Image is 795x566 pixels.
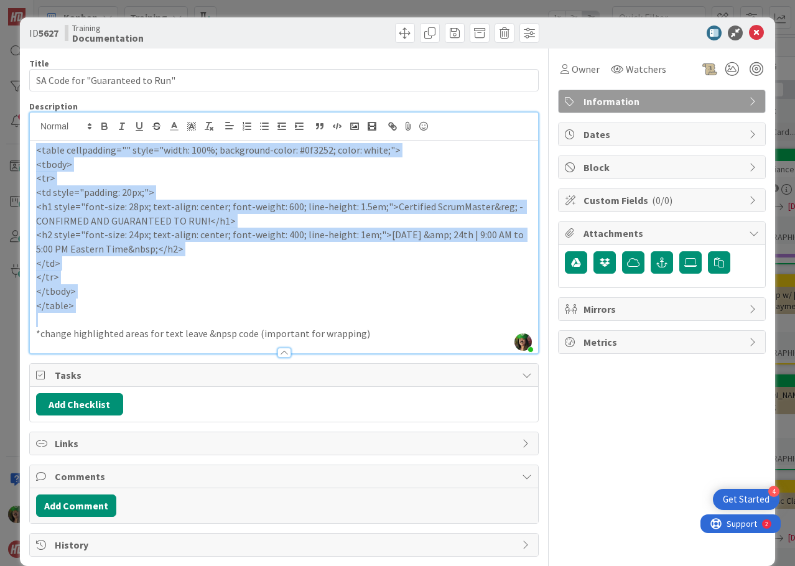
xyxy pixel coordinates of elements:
span: History [55,537,516,552]
p: </table> [36,299,532,313]
span: Attachments [583,226,743,241]
span: Custom Fields [583,193,743,208]
span: Comments [55,469,516,484]
p: </tr> [36,270,532,284]
b: Documentation [72,33,144,43]
span: Tasks [55,368,516,383]
div: 4 [768,486,779,497]
span: Links [55,436,516,451]
b: 5627 [39,27,58,39]
p: <h1 style="font-size: 28px; text-align: center; font-weight: 600; line-height: 1.5em;">Certified ... [36,200,532,228]
span: Watchers [626,62,666,77]
label: Title [29,58,49,69]
p: </td> [36,256,532,271]
button: Add Checklist [36,393,123,415]
div: Get Started [723,493,769,506]
p: </tbody> [36,284,532,299]
div: 2 [65,5,68,15]
span: Training [72,23,144,33]
p: *change highlighted areas for text leave &npsp code (important for wrapping) [36,327,532,341]
span: Block [583,160,743,175]
span: Owner [572,62,600,77]
span: Information [583,94,743,109]
span: Metrics [583,335,743,350]
p: <table cellpadding="" style="width: 100%; background-color: #0f3252; color: white;"> [36,143,532,157]
span: Mirrors [583,302,743,317]
p: <tbody> [36,157,532,172]
span: Support [26,2,57,17]
p: <h2 style="font-size: 24px; text-align: center; font-weight: 400; line-height: 1em;">[DATE] &amp;... [36,228,532,256]
div: Open Get Started checklist, remaining modules: 4 [713,489,779,510]
img: zMbp8UmSkcuFrGHA6WMwLokxENeDinhm.jpg [514,333,532,351]
span: Dates [583,127,743,142]
p: <td style="padding: 20px;"> [36,185,532,200]
p: <tr> [36,171,532,185]
span: ( 0/0 ) [652,194,672,206]
button: Add Comment [36,494,116,517]
span: Description [29,101,78,112]
input: type card name here... [29,69,539,91]
span: ID [29,26,58,40]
